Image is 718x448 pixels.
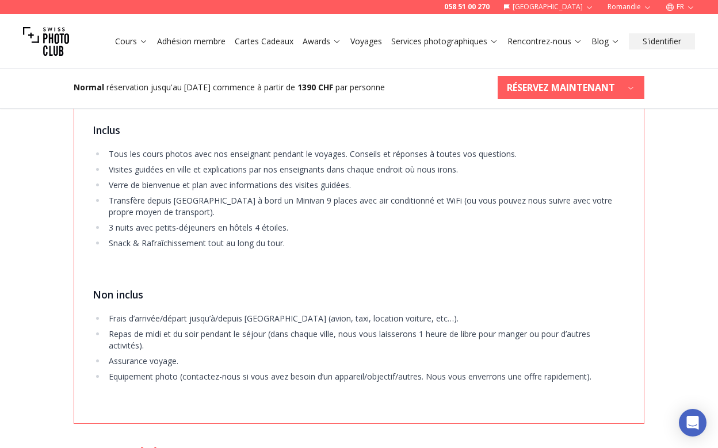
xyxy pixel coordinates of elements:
h3: Non inclus [93,286,625,303]
b: RÉSERVEZ MAINTENANT [507,81,615,94]
a: 058 51 00 270 [444,2,490,12]
img: Swiss photo club [23,18,69,64]
button: Cartes Cadeaux [230,33,298,49]
b: Normal [74,82,104,93]
div: Open Intercom Messenger [679,409,706,436]
li: Snack & Rafraîchissement tout au long du tour. [106,238,625,249]
h3: Inclus [93,122,625,138]
li: Frais d’arrivée/départ jusqu’à/depuis [GEOGRAPHIC_DATA] (avion, taxi, location voiture, etc…). [106,313,625,324]
a: Blog [591,36,620,47]
span: par personne [335,82,385,93]
li: Repas de midi et du soir pendant le séjour (dans chaque ville, nous vous laisserons 1 heure de li... [106,328,625,351]
a: Services photographiques [391,36,498,47]
li: Tous les cours photos avec nos enseignant pendant le voyages. Conseils et réponses à toutes vos q... [106,148,625,160]
a: Awards [303,36,341,47]
a: Adhésion membre [157,36,226,47]
button: RÉSERVEZ MAINTENANT [498,76,644,99]
button: Adhésion membre [152,33,230,49]
button: S'identifier [629,33,695,49]
li: 3 nuits avec petits-déjeuners en hôtels 4 étoiles. [106,222,625,233]
b: 1390 CHF [297,82,333,93]
li: Transfère depuis [GEOGRAPHIC_DATA] à bord un Minivan 9 places avec air conditionné et WiFi (ou vo... [106,195,625,218]
li: Verre de bienvenue et plan avec informations des visites guidées. [106,179,625,191]
button: Blog [587,33,624,49]
button: Voyages [346,33,387,49]
button: Awards [298,33,346,49]
a: Cartes Cadeaux [235,36,293,47]
button: Cours [110,33,152,49]
span: réservation jusqu'au [DATE] commence à partir de [106,82,295,93]
a: Voyages [350,36,382,47]
li: Visites guidées en ville et explications par nos enseignants dans chaque endroit où nous irons. [106,164,625,175]
a: Cours [115,36,148,47]
button: Services photographiques [387,33,503,49]
li: Equipement photo (contactez-nous si vous avez besoin d’un appareil/objectif/autres. Nous vous env... [106,371,625,382]
a: Rencontrez-nous [507,36,582,47]
li: Assurance voyage. [106,355,625,367]
button: Rencontrez-nous [503,33,587,49]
